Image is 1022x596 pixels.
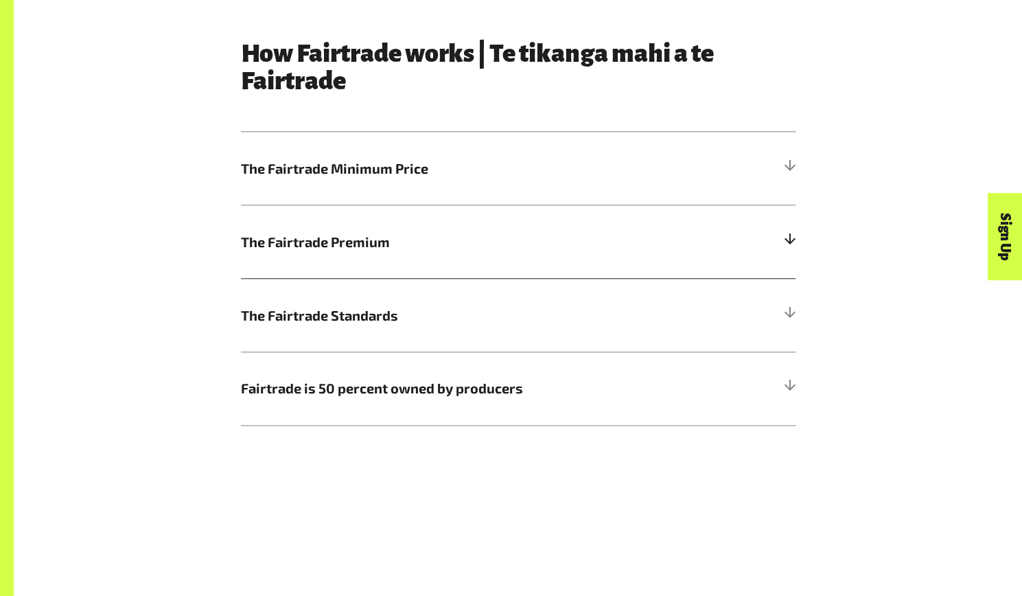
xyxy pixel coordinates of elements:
[241,40,795,95] h3: How Fairtrade works | Te tikanga mahi a te Fairtrade
[241,158,657,179] span: The Fairtrade Minimum Price
[241,378,657,398] span: Fairtrade is 50 percent owned by producers
[241,305,657,325] span: The Fairtrade Standards
[241,231,657,252] span: The Fairtrade Premium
